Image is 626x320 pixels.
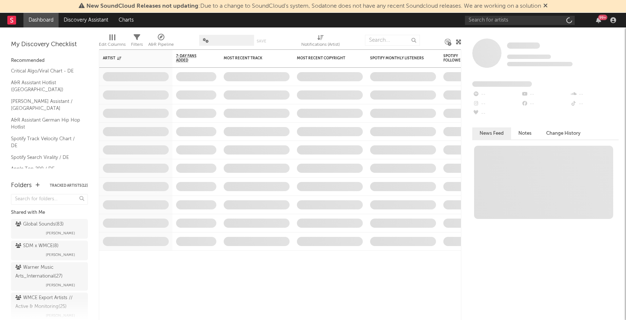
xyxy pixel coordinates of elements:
[59,13,113,27] a: Discovery Assistant
[521,90,570,99] div: --
[224,56,279,60] div: Most Recent Track
[11,116,81,131] a: A&R Assistant German Hip Hop Hotlist
[113,13,139,27] a: Charts
[11,67,81,75] a: Critical Algo/Viral Chart - DE
[11,40,88,49] div: My Discovery Checklist
[11,79,81,94] a: A&R Assistant Hotlist ([GEOGRAPHIC_DATA])
[472,127,511,139] button: News Feed
[11,208,88,217] div: Shared with Me
[131,40,143,49] div: Filters
[301,31,340,52] div: Notifications (Artist)
[15,220,64,229] div: Global Sounds ( 83 )
[46,229,75,238] span: [PERSON_NAME]
[15,263,82,281] div: Warner Music Arts_International ( 27 )
[86,3,198,9] span: New SoundCloud Releases not updating
[86,3,541,9] span: : Due to a change to SoundCloud's system, Sodatone does not have any recent Soundcloud releases. ...
[11,194,88,205] input: Search for folders...
[99,31,126,52] div: Edit Columns
[46,311,75,320] span: [PERSON_NAME]
[596,17,601,23] button: 99+
[507,55,551,59] span: Tracking Since: [DATE]
[50,184,88,187] button: Tracked Artists(12)
[539,127,588,139] button: Change History
[472,81,532,87] span: Fans Added by Platform
[570,99,619,109] div: --
[511,127,539,139] button: Notes
[465,16,575,25] input: Search for artists
[46,250,75,259] span: [PERSON_NAME]
[176,54,205,63] span: 7-Day Fans Added
[11,241,88,260] a: SDM x WMCE(8)[PERSON_NAME]
[11,181,32,190] div: Folders
[148,31,174,52] div: A&R Pipeline
[11,219,88,239] a: Global Sounds(83)[PERSON_NAME]
[443,54,469,63] div: Spotify Followers
[472,90,521,99] div: --
[11,97,81,112] a: [PERSON_NAME] Assistant / [GEOGRAPHIC_DATA]
[11,56,88,65] div: Recommended
[23,13,59,27] a: Dashboard
[131,31,143,52] div: Filters
[370,56,425,60] div: Spotify Monthly Listeners
[365,35,420,46] input: Search...
[570,90,619,99] div: --
[521,99,570,109] div: --
[297,56,352,60] div: Most Recent Copyright
[99,40,126,49] div: Edit Columns
[148,40,174,49] div: A&R Pipeline
[11,165,81,173] a: Apple Top 200 / DE
[257,39,266,43] button: Save
[46,281,75,290] span: [PERSON_NAME]
[472,99,521,109] div: --
[11,135,81,150] a: Spotify Track Velocity Chart / DE
[15,242,59,250] div: SDM x WMCE ( 8 )
[11,262,88,291] a: Warner Music Arts_International(27)[PERSON_NAME]
[301,40,340,49] div: Notifications (Artist)
[472,109,521,118] div: --
[11,153,81,161] a: Spotify Search Virality / DE
[103,56,158,60] div: Artist
[598,15,607,20] div: 99 +
[507,42,540,49] a: Some Artist
[507,62,573,66] span: 0 fans last week
[543,3,548,9] span: Dismiss
[15,294,82,311] div: WMCE Export Artists // Active & Monitoring ( 25 )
